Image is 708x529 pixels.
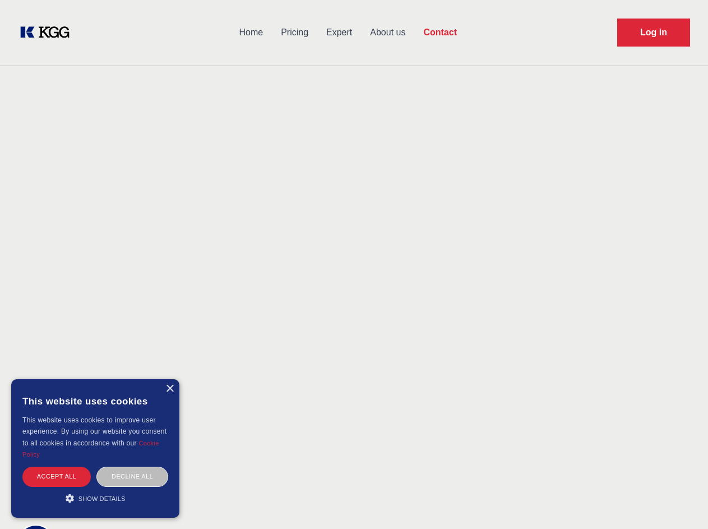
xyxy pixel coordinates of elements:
a: Expert [317,18,361,47]
div: Show details [22,493,168,504]
a: Pricing [272,18,317,47]
div: Close [165,385,174,393]
a: Home [230,18,272,47]
span: Show details [78,495,126,502]
iframe: Chat Widget [652,475,708,529]
div: Decline all [96,467,168,486]
a: Contact [414,18,466,47]
span: This website uses cookies to improve user experience. By using our website you consent to all coo... [22,416,166,447]
a: About us [361,18,414,47]
a: Cookie Policy [22,440,159,458]
a: KOL Knowledge Platform: Talk to Key External Experts (KEE) [18,24,78,42]
div: This website uses cookies [22,388,168,415]
div: Accept all [22,467,91,486]
a: Request Demo [617,19,690,47]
